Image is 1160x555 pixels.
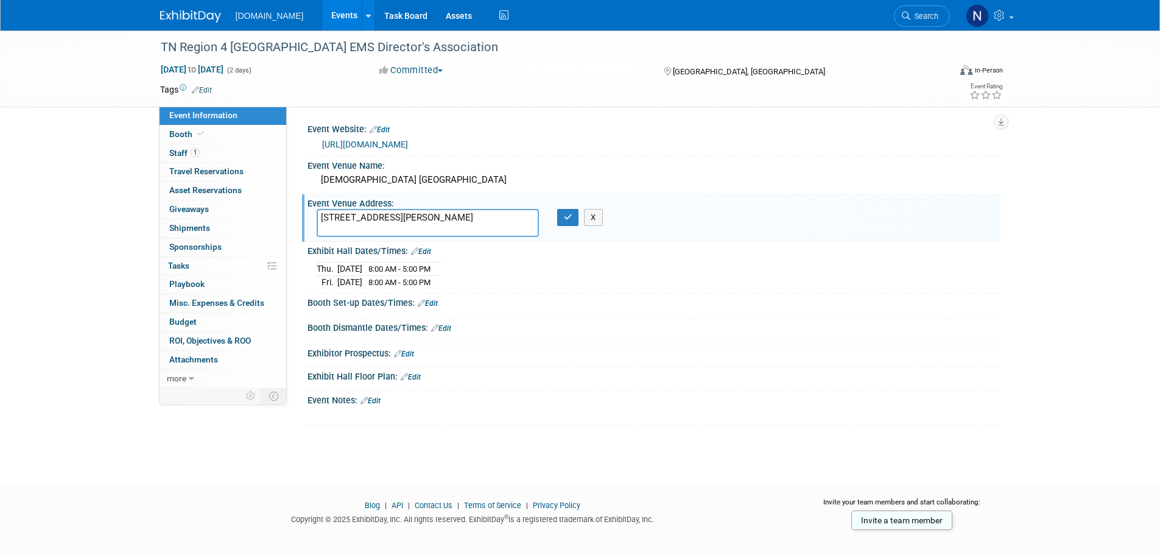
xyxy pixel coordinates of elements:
span: Event Information [169,110,237,120]
div: [DEMOGRAPHIC_DATA] [GEOGRAPHIC_DATA] [317,171,991,189]
div: Event Venue Address: [308,194,1000,210]
a: Misc. Expenses & Credits [160,294,286,313]
a: Search [894,5,950,27]
span: Shipments [169,223,210,233]
img: Nicholas Fischer [966,4,989,27]
span: [GEOGRAPHIC_DATA], [GEOGRAPHIC_DATA] [673,67,825,76]
a: Edit [360,397,381,405]
td: [DATE] [337,263,362,276]
span: Booth [169,129,206,139]
td: Tags [160,83,212,96]
span: [DOMAIN_NAME] [236,11,304,21]
span: Staff [169,148,200,158]
a: Edit [192,86,212,94]
span: Sponsorships [169,242,222,252]
a: API [392,501,403,510]
a: Terms of Service [464,501,521,510]
span: Misc. Expenses & Credits [169,298,264,308]
a: Booth [160,125,286,144]
a: Invite a team member [851,511,952,530]
span: 1 [191,148,200,157]
div: TN Region 4 [GEOGRAPHIC_DATA] EMS Director's Association [156,37,932,58]
a: ROI, Objectives & ROO [160,332,286,350]
sup: ® [504,514,508,520]
td: Thu. [317,263,337,276]
a: Blog [365,501,380,510]
a: Shipments [160,219,286,238]
div: Exhibit Hall Floor Plan: [308,367,1000,383]
a: more [160,370,286,388]
div: Event Format [878,63,1004,82]
span: | [523,501,531,510]
a: Privacy Policy [533,501,580,510]
span: Travel Reservations [169,166,244,176]
a: Edit [394,350,414,358]
td: Personalize Event Tab Strip [241,388,262,404]
span: Playbook [169,279,205,289]
i: Booth reservation complete [198,130,204,137]
button: Committed [375,64,448,77]
div: Copyright © 2025 ExhibitDay, Inc. All rights reserved. ExhibitDay is a registered trademark of Ex... [160,511,786,525]
img: Format-Inperson.png [960,65,972,75]
span: 8:00 AM - 5:00 PM [368,278,431,287]
div: Invite your team members and start collaborating: [804,497,1000,515]
a: Tasks [160,257,286,275]
a: Edit [370,125,390,134]
span: Attachments [169,355,218,364]
a: [URL][DOMAIN_NAME] [322,140,408,149]
td: Fri. [317,276,337,289]
a: Attachments [160,351,286,369]
div: Event Website: [308,120,1000,136]
span: [DATE] [DATE] [160,64,224,75]
span: 8:00 AM - 5:00 PM [368,264,431,274]
span: more [167,373,186,383]
div: Exhibit Hall Dates/Times: [308,242,1000,258]
span: | [454,501,462,510]
div: Exhibitor Prospectus: [308,344,1000,360]
span: to [186,65,198,74]
a: Sponsorships [160,238,286,256]
div: Booth Set-up Dates/Times: [308,294,1000,309]
a: Playbook [160,275,286,294]
div: In-Person [974,66,1003,75]
a: Travel Reservations [160,163,286,181]
div: Event Rating [969,83,1002,90]
a: Event Information [160,107,286,125]
a: Edit [431,324,451,333]
div: Booth Dismantle Dates/Times: [308,319,1000,334]
img: ExhibitDay [160,10,221,23]
span: Giveaways [169,204,209,214]
a: Asset Reservations [160,182,286,200]
span: Tasks [168,261,189,270]
a: Edit [418,299,438,308]
td: [DATE] [337,276,362,289]
span: | [405,501,413,510]
div: Event Venue Name: [308,157,1000,172]
a: Edit [411,247,431,256]
span: Asset Reservations [169,185,242,195]
span: (2 days) [226,66,251,74]
button: X [584,209,603,226]
a: Giveaways [160,200,286,219]
span: ROI, Objectives & ROO [169,336,251,345]
a: Edit [401,373,421,381]
span: Search [910,12,938,21]
span: Budget [169,317,197,327]
a: Contact Us [415,501,452,510]
a: Staff1 [160,144,286,163]
span: | [382,501,390,510]
a: Budget [160,313,286,331]
div: Event Notes: [308,391,1000,407]
td: Toggle Event Tabs [261,388,286,404]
